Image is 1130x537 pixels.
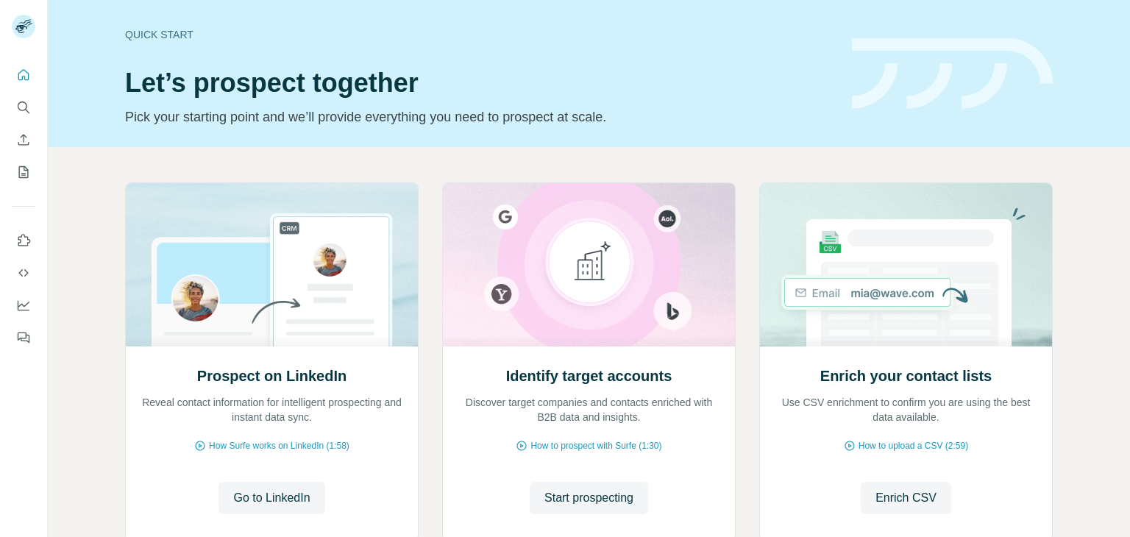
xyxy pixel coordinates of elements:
[12,324,35,351] button: Feedback
[775,395,1037,424] p: Use CSV enrichment to confirm you are using the best data available.
[12,127,35,153] button: Enrich CSV
[125,27,834,42] div: Quick start
[12,94,35,121] button: Search
[442,183,736,346] img: Identify target accounts
[875,489,937,507] span: Enrich CSV
[759,183,1053,346] img: Enrich your contact lists
[125,68,834,98] h1: Let’s prospect together
[218,482,324,514] button: Go to LinkedIn
[12,227,35,254] button: Use Surfe on LinkedIn
[861,482,951,514] button: Enrich CSV
[544,489,633,507] span: Start prospecting
[125,183,419,346] img: Prospect on LinkedIn
[506,366,672,386] h2: Identify target accounts
[12,159,35,185] button: My lists
[12,260,35,286] button: Use Surfe API
[458,395,720,424] p: Discover target companies and contacts enriched with B2B data and insights.
[530,439,661,452] span: How to prospect with Surfe (1:30)
[530,482,648,514] button: Start prospecting
[12,292,35,319] button: Dashboard
[12,62,35,88] button: Quick start
[197,366,347,386] h2: Prospect on LinkedIn
[233,489,310,507] span: Go to LinkedIn
[141,395,403,424] p: Reveal contact information for intelligent prospecting and instant data sync.
[859,439,968,452] span: How to upload a CSV (2:59)
[209,439,349,452] span: How Surfe works on LinkedIn (1:58)
[852,38,1053,110] img: banner
[820,366,992,386] h2: Enrich your contact lists
[125,107,834,127] p: Pick your starting point and we’ll provide everything you need to prospect at scale.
